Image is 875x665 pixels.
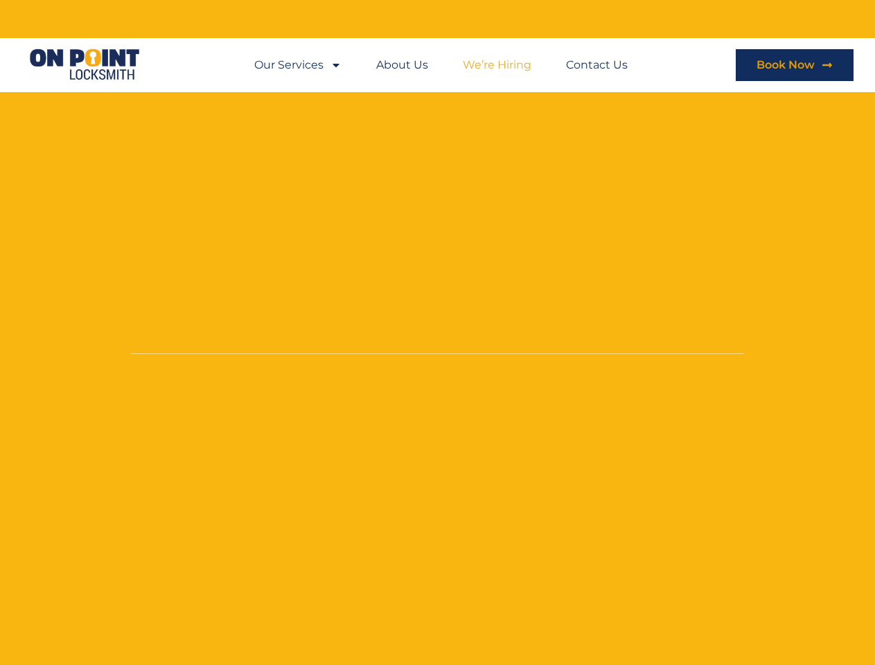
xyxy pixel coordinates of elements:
span: Book Now [757,60,815,71]
nav: Menu [254,49,628,81]
a: Our Services [254,49,342,81]
a: Book Now [736,49,854,81]
a: Contact Us [566,49,628,81]
a: About Us [376,49,428,81]
a: We’re Hiring [463,49,531,81]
